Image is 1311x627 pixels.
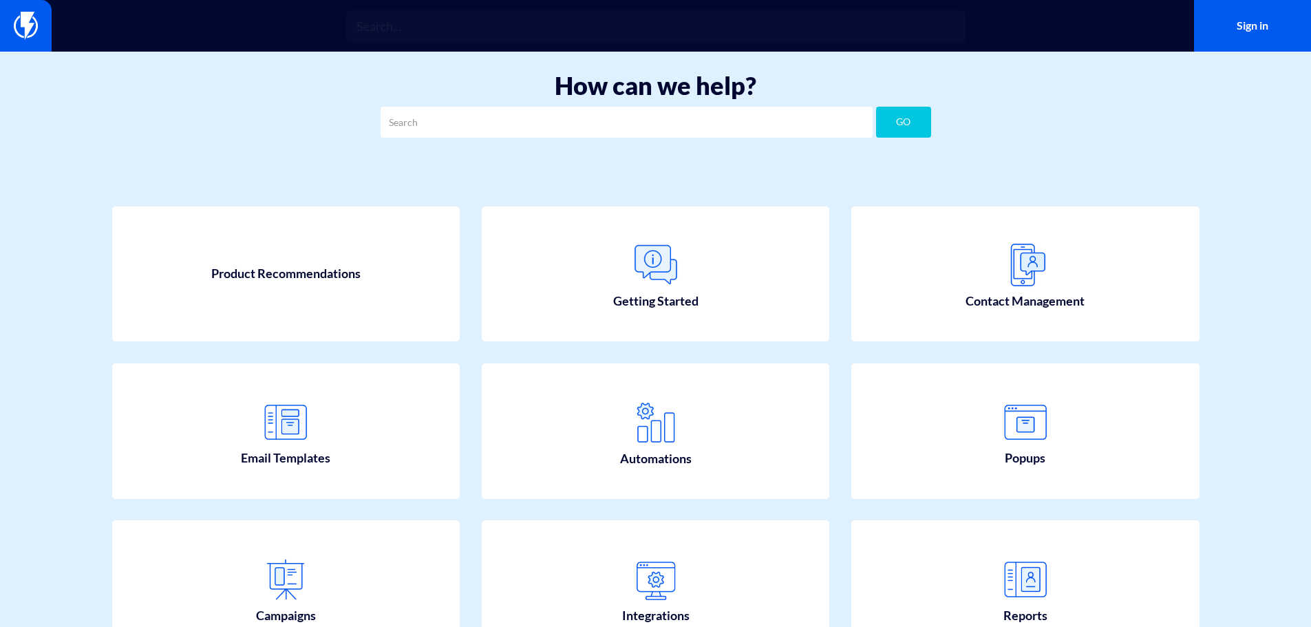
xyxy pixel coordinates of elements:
span: Automations [620,450,692,468]
span: Contact Management [966,293,1085,310]
span: Integrations [622,607,690,625]
a: Getting Started [482,206,830,342]
button: GO [876,107,931,138]
a: Product Recommendations [112,206,460,342]
span: Product Recommendations [211,265,361,283]
a: Contact Management [851,206,1200,342]
span: Popups [1005,449,1045,467]
span: Getting Started [613,293,699,310]
a: Email Templates [112,363,460,499]
a: Automations [482,363,830,499]
input: Search [381,107,873,138]
span: Email Templates [241,449,330,467]
h1: How can we help? [21,72,1290,100]
a: Popups [851,363,1200,499]
input: Search... [346,10,966,42]
span: Campaigns [256,607,316,625]
span: Reports [1003,607,1047,625]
